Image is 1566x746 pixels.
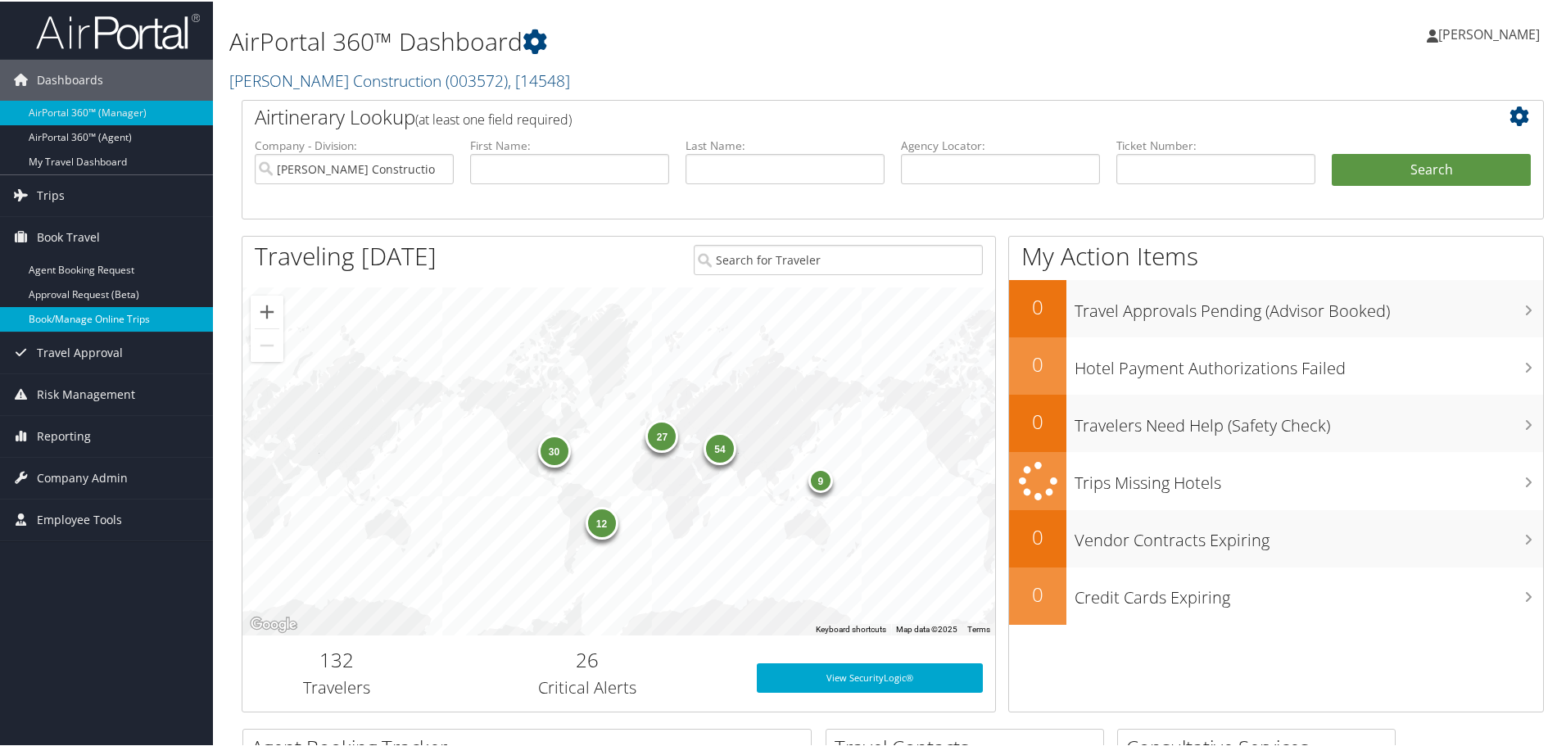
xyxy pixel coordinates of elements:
span: [PERSON_NAME] [1438,24,1540,42]
button: Search [1332,152,1531,185]
h3: Vendor Contracts Expiring [1075,519,1543,550]
span: ( 003572 ) [446,68,508,90]
h3: Critical Alerts [443,675,732,698]
span: Trips [37,174,65,215]
img: airportal-logo.png [36,11,200,49]
input: Search for Traveler [694,243,983,274]
span: (at least one field required) [415,109,572,127]
a: View SecurityLogic® [757,662,983,691]
h3: Trips Missing Hotels [1075,462,1543,493]
span: Employee Tools [37,498,122,539]
h2: 0 [1009,579,1066,607]
a: 0Travelers Need Help (Safety Check) [1009,393,1543,450]
h1: My Action Items [1009,237,1543,272]
button: Zoom out [251,328,283,360]
a: 0Travel Approvals Pending (Advisor Booked) [1009,278,1543,336]
span: , [ 14548 ] [508,68,570,90]
a: Terms (opens in new tab) [967,623,990,632]
button: Keyboard shortcuts [816,622,886,634]
h3: Travelers [255,675,419,698]
span: Map data ©2025 [896,623,957,632]
label: Agency Locator: [901,136,1100,152]
h2: 26 [443,644,732,672]
h2: 0 [1009,292,1066,319]
h1: Traveling [DATE] [255,237,437,272]
span: Risk Management [37,373,135,414]
a: [PERSON_NAME] Construction [229,68,570,90]
a: 0Vendor Contracts Expiring [1009,509,1543,566]
span: Company Admin [37,456,128,497]
span: Book Travel [37,215,100,256]
a: Open this area in Google Maps (opens a new window) [247,613,301,634]
span: Reporting [37,414,91,455]
h3: Travelers Need Help (Safety Check) [1075,405,1543,436]
div: 12 [585,505,618,538]
label: Ticket Number: [1116,136,1315,152]
h3: Travel Approvals Pending (Advisor Booked) [1075,290,1543,321]
a: Trips Missing Hotels [1009,450,1543,509]
h1: AirPortal 360™ Dashboard [229,23,1114,57]
div: 54 [704,430,736,463]
span: Travel Approval [37,331,123,372]
h3: Hotel Payment Authorizations Failed [1075,347,1543,378]
a: 0Credit Cards Expiring [1009,566,1543,623]
a: [PERSON_NAME] [1427,8,1556,57]
label: First Name: [470,136,669,152]
img: Google [247,613,301,634]
div: 9 [808,466,833,491]
div: 30 [537,433,570,466]
span: Dashboards [37,58,103,99]
h2: 132 [255,644,419,672]
a: 0Hotel Payment Authorizations Failed [1009,336,1543,393]
h2: 0 [1009,406,1066,434]
h2: 0 [1009,522,1066,549]
label: Last Name: [686,136,885,152]
label: Company - Division: [255,136,454,152]
h2: Airtinerary Lookup [255,102,1423,129]
h2: 0 [1009,349,1066,377]
button: Zoom in [251,294,283,327]
h3: Credit Cards Expiring [1075,576,1543,608]
div: 27 [645,418,678,451]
